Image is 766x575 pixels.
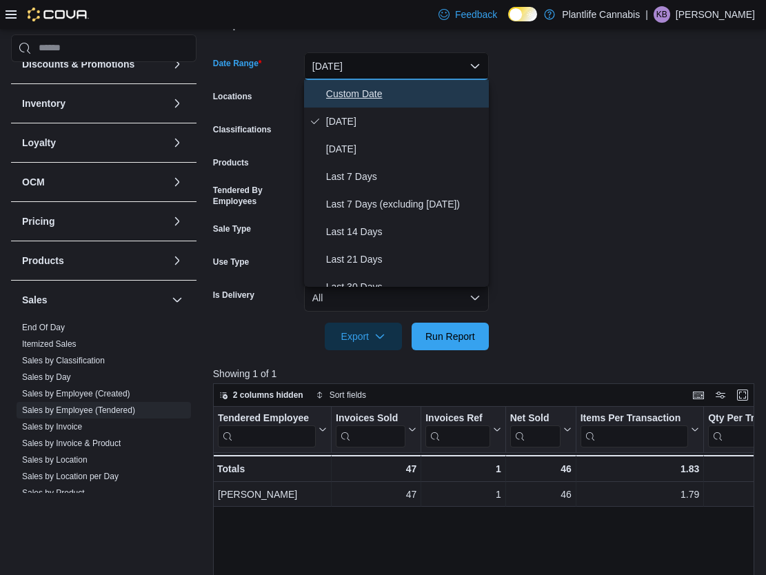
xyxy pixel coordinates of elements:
[580,412,688,447] div: Items Per Transaction
[336,461,416,477] div: 47
[22,293,48,307] h3: Sales
[22,487,85,498] span: Sales by Product
[22,323,65,332] a: End Of Day
[22,372,71,383] span: Sales by Day
[326,85,483,102] span: Custom Date
[22,322,65,333] span: End Of Day
[326,196,483,212] span: Last 7 Days (excluding [DATE])
[22,405,135,416] span: Sales by Employee (Tendered)
[22,438,121,448] a: Sales by Invoice & Product
[218,412,316,447] div: Tendered Employee
[510,412,560,447] div: Net Sold
[326,113,483,130] span: [DATE]
[510,461,571,477] div: 46
[425,461,501,477] div: 1
[326,251,483,268] span: Last 21 Days
[169,134,185,151] button: Loyalty
[22,175,45,189] h3: OCM
[22,388,130,399] span: Sales by Employee (Created)
[326,168,483,185] span: Last 7 Days
[336,486,416,503] div: 47
[22,356,105,365] a: Sales by Classification
[213,124,272,135] label: Classifications
[336,412,416,447] button: Invoices Sold
[325,323,402,350] button: Export
[22,254,64,268] h3: Products
[169,213,185,230] button: Pricing
[169,252,185,269] button: Products
[645,6,648,23] p: |
[169,56,185,72] button: Discounts & Promotions
[11,319,196,556] div: Sales
[22,293,166,307] button: Sales
[326,279,483,295] span: Last 30 Days
[28,8,89,21] img: Cova
[425,412,490,447] div: Invoices Ref
[336,412,405,425] div: Invoices Sold
[213,157,249,168] label: Products
[214,387,309,403] button: 2 columns hidden
[562,6,640,23] p: Plantlife Cannabis
[22,389,130,399] a: Sales by Employee (Created)
[22,136,56,150] h3: Loyalty
[22,488,85,498] a: Sales by Product
[22,97,166,110] button: Inventory
[508,21,509,22] span: Dark Mode
[580,461,699,477] div: 1.83
[22,471,119,482] span: Sales by Location per Day
[218,412,327,447] button: Tendered Employee
[22,405,135,415] a: Sales by Employee (Tendered)
[330,390,366,401] span: Sort fields
[336,412,405,447] div: Invoices Sold
[712,387,729,403] button: Display options
[22,422,82,432] a: Sales by Invoice
[213,58,262,69] label: Date Range
[233,390,303,401] span: 2 columns hidden
[213,256,249,268] label: Use Type
[169,292,185,308] button: Sales
[326,141,483,157] span: [DATE]
[213,185,299,207] label: Tendered By Employees
[333,323,394,350] span: Export
[22,57,134,71] h3: Discounts & Promotions
[218,486,327,503] div: [PERSON_NAME]
[676,6,755,23] p: [PERSON_NAME]
[425,330,475,343] span: Run Report
[213,367,760,381] p: Showing 1 of 1
[22,97,65,110] h3: Inventory
[433,1,503,28] a: Feedback
[508,7,537,21] input: Dark Mode
[213,91,252,102] label: Locations
[22,136,166,150] button: Loyalty
[690,387,707,403] button: Keyboard shortcuts
[22,472,119,481] a: Sales by Location per Day
[304,52,489,80] button: [DATE]
[22,454,88,465] span: Sales by Location
[169,174,185,190] button: OCM
[22,355,105,366] span: Sales by Classification
[22,175,166,189] button: OCM
[425,412,501,447] button: Invoices Ref
[213,290,254,301] label: Is Delivery
[326,223,483,240] span: Last 14 Days
[580,412,688,425] div: Items Per Transaction
[217,461,327,477] div: Totals
[425,486,501,503] div: 1
[22,421,82,432] span: Sales by Invoice
[304,284,489,312] button: All
[22,57,166,71] button: Discounts & Promotions
[310,387,372,403] button: Sort fields
[169,95,185,112] button: Inventory
[22,254,166,268] button: Products
[22,339,77,350] span: Itemized Sales
[581,486,700,503] div: 1.79
[22,339,77,349] a: Itemized Sales
[22,438,121,449] span: Sales by Invoice & Product
[304,80,489,287] div: Select listbox
[218,412,316,425] div: Tendered Employee
[734,387,751,403] button: Enter fullscreen
[455,8,497,21] span: Feedback
[412,323,489,350] button: Run Report
[656,6,667,23] span: KB
[425,412,490,425] div: Invoices Ref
